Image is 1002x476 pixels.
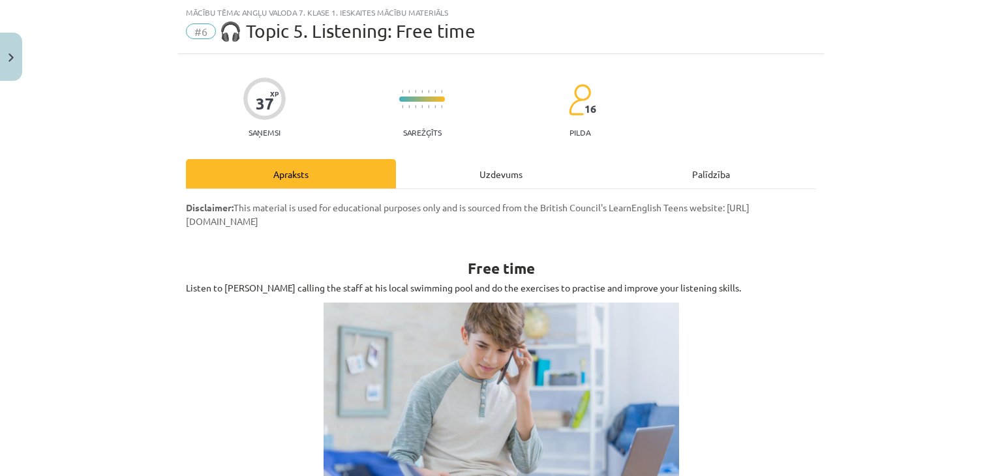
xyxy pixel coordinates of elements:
img: students-c634bb4e5e11cddfef0936a35e636f08e4e9abd3cc4e673bd6f9a4125e45ecb1.svg [568,83,591,116]
div: Mācību tēma: Angļu valoda 7. klase 1. ieskaites mācību materiāls [186,8,816,17]
img: icon-short-line-57e1e144782c952c97e751825c79c345078a6d821885a25fce030b3d8c18986b.svg [415,105,416,108]
p: Sarežģīts [403,128,442,137]
p: Saņemsi [243,128,286,137]
img: icon-short-line-57e1e144782c952c97e751825c79c345078a6d821885a25fce030b3d8c18986b.svg [421,90,423,93]
strong: Free time [468,259,535,278]
div: 37 [256,95,274,113]
span: XP [270,90,279,97]
img: icon-short-line-57e1e144782c952c97e751825c79c345078a6d821885a25fce030b3d8c18986b.svg [408,105,410,108]
img: icon-short-line-57e1e144782c952c97e751825c79c345078a6d821885a25fce030b3d8c18986b.svg [402,90,403,93]
div: Apraksts [186,159,396,188]
span: #6 [186,23,216,39]
img: icon-short-line-57e1e144782c952c97e751825c79c345078a6d821885a25fce030b3d8c18986b.svg [434,105,436,108]
img: icon-close-lesson-0947bae3869378f0d4975bcd49f059093ad1ed9edebbc8119c70593378902aed.svg [8,53,14,62]
span: 🎧 Topic 5. Listening: Free time [219,20,476,42]
p: Listen to [PERSON_NAME] calling the staff at his local swimming pool and do the exercises to prac... [186,281,816,295]
div: Uzdevums [396,159,606,188]
img: icon-short-line-57e1e144782c952c97e751825c79c345078a6d821885a25fce030b3d8c18986b.svg [441,90,442,93]
img: icon-short-line-57e1e144782c952c97e751825c79c345078a6d821885a25fce030b3d8c18986b.svg [428,90,429,93]
img: icon-short-line-57e1e144782c952c97e751825c79c345078a6d821885a25fce030b3d8c18986b.svg [428,105,429,108]
span: This material is used for educational purposes only and is sourced from the British Council's Lea... [186,201,750,227]
strong: Disclaimer: [186,201,234,213]
img: icon-short-line-57e1e144782c952c97e751825c79c345078a6d821885a25fce030b3d8c18986b.svg [434,90,436,93]
img: icon-short-line-57e1e144782c952c97e751825c79c345078a6d821885a25fce030b3d8c18986b.svg [421,105,423,108]
p: pilda [569,128,590,137]
img: icon-short-line-57e1e144782c952c97e751825c79c345078a6d821885a25fce030b3d8c18986b.svg [402,105,403,108]
span: 16 [584,103,596,115]
img: icon-short-line-57e1e144782c952c97e751825c79c345078a6d821885a25fce030b3d8c18986b.svg [408,90,410,93]
img: icon-short-line-57e1e144782c952c97e751825c79c345078a6d821885a25fce030b3d8c18986b.svg [415,90,416,93]
div: Palīdzība [606,159,816,188]
img: icon-short-line-57e1e144782c952c97e751825c79c345078a6d821885a25fce030b3d8c18986b.svg [441,105,442,108]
